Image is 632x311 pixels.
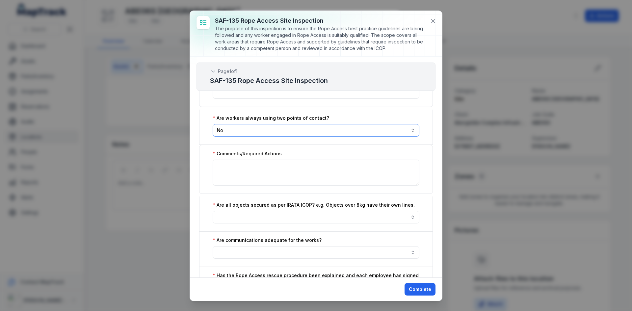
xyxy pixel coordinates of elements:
span: Page 1 of 1 [218,68,237,75]
label: Are workers always using two points of contact? [213,115,329,121]
div: The purpose of this inspection is to ensure the Rope Access best practice guidelines are being fo... [215,25,425,52]
button: No [213,124,419,137]
h2: SAF-135 Rope Access Site Inspection [210,76,422,85]
input: :r6n:-form-item-label [213,86,419,99]
label: Are communications adequate for the works? [213,237,322,244]
label: Has the Rope Access rescue procedure been explained and each employee has signed off on the proce... [213,272,419,285]
h3: SAF-135 Rope Access Site Inspection [215,16,425,25]
textarea: :r6r:-form-item-label [213,160,419,186]
label: Comments/Required Actions [213,150,282,157]
button: Complete [405,283,435,296]
label: Are all objects secured as per IRATA ICOP? e.g. Objects over 8kg have their own lines. [213,202,415,208]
